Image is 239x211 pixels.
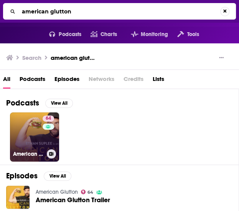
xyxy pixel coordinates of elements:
[6,171,38,181] h2: Episodes
[40,28,82,41] button: open menu
[168,28,199,41] button: open menu
[153,73,164,89] a: Lists
[22,54,41,61] h3: Search
[187,29,199,40] span: Tools
[216,54,227,62] button: Show More Button
[141,29,168,40] span: Monitoring
[43,115,54,122] a: 64
[54,73,79,89] a: Episodes
[51,54,96,61] h3: american glutton
[3,73,10,89] a: All
[10,112,59,162] a: 64American Glutton
[101,29,117,40] span: Charts
[87,191,93,194] span: 64
[3,3,236,20] div: Search...
[6,98,73,108] a: PodcastsView All
[20,73,45,89] a: Podcasts
[19,5,220,18] input: Search...
[124,73,143,89] span: Credits
[45,99,73,108] button: View All
[6,98,39,108] h2: Podcasts
[81,28,117,41] a: Charts
[59,29,81,40] span: Podcasts
[6,186,30,209] img: American Glutton Trailer
[36,189,78,195] a: American Glutton
[122,28,168,41] button: open menu
[44,171,71,181] button: View All
[81,190,94,194] a: 64
[46,115,51,122] span: 64
[6,171,71,181] a: EpisodesView All
[13,151,44,157] h3: American Glutton
[89,73,114,89] span: Networks
[36,197,110,203] a: American Glutton Trailer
